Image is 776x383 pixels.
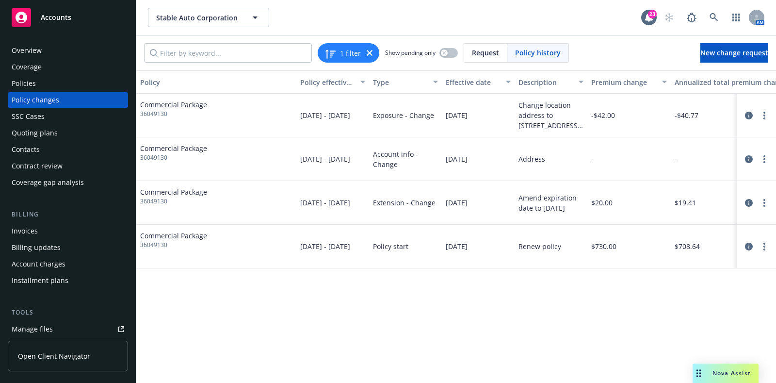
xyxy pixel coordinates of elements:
[515,70,587,94] button: Description
[385,49,436,57] span: Show pending only
[140,197,207,206] span: 36049130
[446,241,468,251] span: [DATE]
[12,321,53,337] div: Manage files
[296,70,369,94] button: Policy effective dates
[12,92,59,108] div: Policy changes
[340,48,361,58] span: 1 filter
[591,154,594,164] span: -
[140,110,207,118] span: 36049130
[12,175,84,190] div: Coverage gap analysis
[12,43,42,58] div: Overview
[8,142,128,157] a: Contacts
[373,149,438,169] span: Account info - Change
[12,158,63,174] div: Contract review
[8,256,128,272] a: Account charges
[12,142,40,157] div: Contacts
[743,110,755,121] a: circleInformation
[675,198,696,208] span: $19.41
[700,48,768,57] span: New change request
[446,110,468,120] span: [DATE]
[12,273,68,288] div: Installment plans
[704,8,724,27] a: Search
[300,154,350,164] span: [DATE] - [DATE]
[743,197,755,209] a: circleInformation
[140,187,207,197] span: Commercial Package
[648,10,657,18] div: 23
[693,364,705,383] div: Drag to move
[8,240,128,255] a: Billing updates
[140,231,207,241] span: Commercial Package
[518,193,583,213] div: Amend expiration date to [DATE]
[675,154,677,164] span: -
[727,8,746,27] a: Switch app
[300,198,350,208] span: [DATE] - [DATE]
[140,100,207,110] span: Commercial Package
[660,8,679,27] a: Start snowing
[759,241,770,252] a: more
[591,241,616,251] span: $730.00
[136,70,296,94] button: Policy
[300,110,350,120] span: [DATE] - [DATE]
[12,256,65,272] div: Account charges
[12,223,38,239] div: Invoices
[8,210,128,219] div: Billing
[675,110,698,120] span: -$40.77
[12,109,45,124] div: SSC Cases
[518,241,561,251] div: Renew policy
[8,223,128,239] a: Invoices
[12,240,61,255] div: Billing updates
[518,100,583,131] div: Change location address to [STREET_ADDRESS] with BPP limit $39,595
[700,43,768,63] a: New change request
[8,321,128,337] a: Manage files
[8,273,128,288] a: Installment plans
[591,77,656,87] div: Premium change
[148,8,269,27] button: Stable Auto Corporation
[8,76,128,91] a: Policies
[682,8,701,27] a: Report a Bug
[144,43,312,63] input: Filter by keyword...
[12,59,42,75] div: Coverage
[373,198,436,208] span: Extension - Change
[12,76,36,91] div: Policies
[41,14,71,21] span: Accounts
[8,59,128,75] a: Coverage
[373,110,434,120] span: Exposure - Change
[8,175,128,190] a: Coverage gap analysis
[8,125,128,141] a: Quoting plans
[300,241,350,251] span: [DATE] - [DATE]
[693,364,759,383] button: Nova Assist
[743,241,755,252] a: circleInformation
[759,197,770,209] a: more
[140,143,207,153] span: Commercial Package
[140,77,292,87] div: Policy
[8,158,128,174] a: Contract review
[759,153,770,165] a: more
[8,308,128,317] div: Tools
[712,369,751,377] span: Nova Assist
[18,351,90,361] span: Open Client Navigator
[591,110,615,120] span: -$42.00
[8,43,128,58] a: Overview
[369,70,442,94] button: Type
[8,4,128,31] a: Accounts
[373,241,408,251] span: Policy start
[515,48,561,58] span: Policy history
[8,92,128,108] a: Policy changes
[518,154,545,164] div: Address
[8,109,128,124] a: SSC Cases
[446,198,468,208] span: [DATE]
[300,77,355,87] div: Policy effective dates
[12,125,58,141] div: Quoting plans
[472,48,499,58] span: Request
[156,13,240,23] span: Stable Auto Corporation
[446,77,500,87] div: Effective date
[140,153,207,162] span: 36049130
[442,70,515,94] button: Effective date
[743,153,755,165] a: circleInformation
[373,77,427,87] div: Type
[587,70,671,94] button: Premium change
[140,241,207,250] span: 36049130
[759,110,770,121] a: more
[446,154,468,164] span: [DATE]
[518,77,573,87] div: Description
